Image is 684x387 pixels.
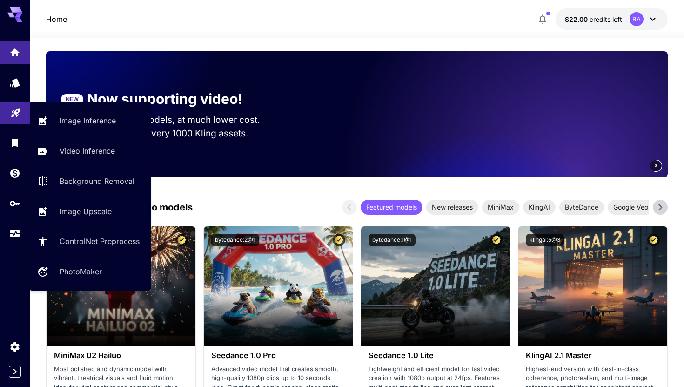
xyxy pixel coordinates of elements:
p: ControlNet Preprocess [60,236,140,247]
button: Certified Model – Vetted for best performance and includes a commercial license. [175,234,188,246]
span: MiniMax [482,202,519,212]
a: Video Inference [30,140,151,163]
img: alt [361,226,510,346]
div: Library [9,134,20,146]
button: bytedance:1@1 [369,234,416,246]
div: Home [9,44,20,55]
nav: breadcrumb [46,14,67,25]
div: $22.00 [565,14,622,24]
p: Now supporting video! [87,88,242,109]
span: Featured models [361,202,422,212]
a: Image Inference [30,109,151,132]
p: Home [46,14,67,25]
p: Video Inference [60,145,115,156]
button: Certified Model – Vetted for best performance and includes a commercial license. [647,234,660,246]
h3: Seedance 1.0 Lite [369,351,503,360]
span: KlingAI [523,202,556,212]
button: Expand sidebar [9,366,21,378]
p: NEW [66,95,79,103]
span: New releases [426,202,478,212]
a: ControlNet Preprocess [30,230,151,253]
button: Certified Model – Vetted for best performance and includes a commercial license. [333,234,345,246]
img: alt [518,226,667,346]
div: Playground [10,104,21,116]
p: Image Inference [60,115,116,126]
div: Usage [9,225,20,237]
span: $22.00 [565,15,590,23]
p: Image Upscale [60,206,112,217]
span: credits left [590,15,622,23]
div: Wallet [9,164,20,176]
h3: KlingAI 2.1 Master [526,351,660,360]
p: Background Removal [60,176,134,187]
div: API Keys [9,197,20,209]
button: $22.00 [556,8,668,30]
div: Models [9,74,20,86]
a: Background Removal [30,170,151,193]
button: klingai:5@3 [526,234,564,246]
div: Settings [9,338,20,350]
button: Certified Model – Vetted for best performance and includes a commercial license. [490,234,503,246]
span: 3 [655,162,657,169]
button: bytedance:2@1 [211,234,259,246]
p: Save up to $500 for every 1000 Kling assets. [61,127,278,140]
a: Image Upscale [30,200,151,223]
p: Run the best video models, at much lower cost. [61,113,278,127]
a: PhotoMaker [30,260,151,283]
span: Google Veo [608,202,654,212]
h3: MiniMax 02 Hailuo [54,351,188,360]
h3: Seedance 1.0 Pro [211,351,345,360]
p: PhotoMaker [60,266,102,277]
span: ByteDance [559,202,604,212]
div: BA [630,12,644,26]
img: alt [204,226,353,346]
